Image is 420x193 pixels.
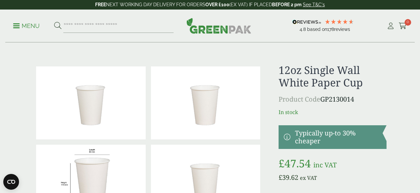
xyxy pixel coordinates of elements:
span: 0 [405,19,411,26]
span: reviews [334,27,350,32]
span: ex VAT [300,174,317,181]
span: 4.8 [300,27,307,32]
p: GP2130014 [279,94,387,104]
button: Open CMP widget [3,174,19,190]
img: REVIEWS.io [292,20,321,24]
span: 178 [327,27,334,32]
i: Cart [399,23,407,29]
i: My Account [387,23,395,29]
img: GreenPak Supplies [186,18,251,34]
a: 0 [399,21,407,31]
span: £ [279,156,284,170]
span: Based on [307,27,327,32]
strong: OVER £100 [205,2,229,7]
bdi: 47.54 [279,156,311,170]
span: inc VAT [313,160,337,169]
p: Menu [13,22,40,30]
h1: 12oz Single Wall White Paper Cup [279,64,387,89]
a: See T&C's [303,2,325,7]
img: DSC_9763a [36,66,146,139]
a: Menu [13,22,40,29]
img: 12oz Single Wall White Paper Cup 0 [151,66,261,139]
span: £ [279,173,282,182]
p: In stock [279,108,387,116]
div: 4.78 Stars [325,19,354,25]
strong: FREE [95,2,106,7]
span: Product Code [279,95,320,104]
strong: BEFORE 2 pm [272,2,302,7]
bdi: 39.62 [279,173,298,182]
